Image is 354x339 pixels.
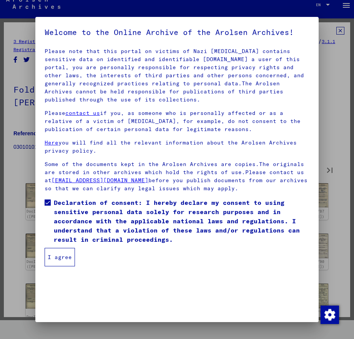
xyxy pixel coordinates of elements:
[45,160,309,193] p: Some of the documents kept in the Arolsen Archives are copies.The originals are stored in other a...
[45,248,75,266] button: I agree
[45,47,309,104] p: Please note that this portal on victims of Nazi [MEDICAL_DATA] contains sensitive data on identif...
[52,177,148,184] a: [EMAIL_ADDRESS][DOMAIN_NAME]
[54,198,309,244] span: Declaration of consent: I hereby declare my consent to using sensitive personal data solely for r...
[45,109,309,133] p: Please if you, as someone who is personally affected or as a relative of a victim of [MEDICAL_DAT...
[320,305,339,324] div: Change consent
[45,139,58,146] a: Here
[45,26,309,38] h5: Welcome to the Online Archive of the Arolsen Archives!
[45,139,309,155] p: you will find all the relevant information about the Arolsen Archives privacy policy.
[321,306,339,324] img: Change consent
[65,110,100,116] a: contact us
